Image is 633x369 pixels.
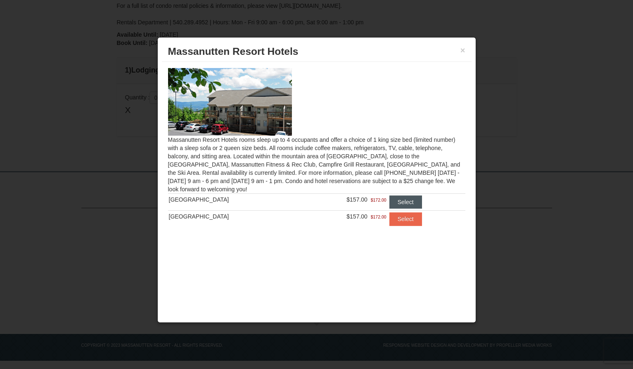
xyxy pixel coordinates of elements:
div: Massanutten Resort Hotels rooms sleep up to 4 occupants and offer a choice of 1 king size bed (li... [162,62,472,242]
div: [GEOGRAPHIC_DATA] [169,212,299,221]
div: [GEOGRAPHIC_DATA] [169,195,299,204]
span: $172.00 [371,213,386,221]
button: Select [389,195,422,209]
img: 19219026-1-e3b4ac8e.jpg [168,68,292,136]
span: Massanutten Resort Hotels [168,46,299,57]
span: $157.00 [346,196,367,203]
button: Select [389,212,422,226]
button: × [460,46,465,54]
span: $157.00 [346,213,367,220]
span: $172.00 [371,196,386,204]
